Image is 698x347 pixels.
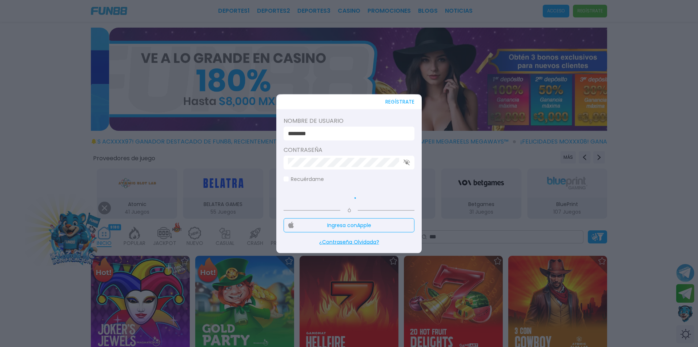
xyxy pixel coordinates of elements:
button: Ingresa conApple [284,218,414,232]
p: Ó [284,207,414,214]
label: Contraseña [284,145,414,154]
button: REGÍSTRATE [385,94,414,109]
p: ¿Contraseña Olvidada? [284,238,414,246]
label: Recuérdame [284,175,324,183]
label: Nombre de usuario [284,116,414,125]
